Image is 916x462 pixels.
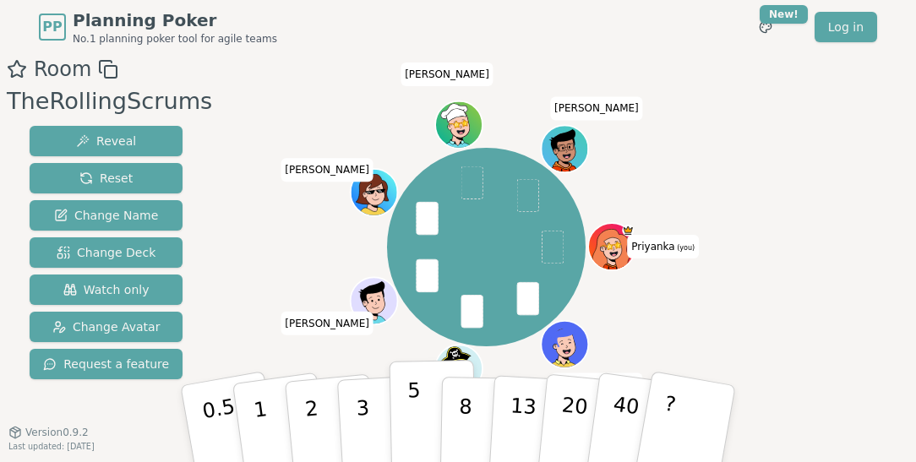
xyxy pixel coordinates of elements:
span: Click to change your name [281,159,373,182]
span: Click to change your name [550,97,643,121]
span: Watch only [63,281,150,298]
a: Log in [815,12,877,42]
span: Change Name [54,207,158,224]
div: TheRollingScrums [7,84,212,119]
span: PP [42,17,62,37]
button: New! [750,12,781,42]
span: Click to change your name [401,63,493,87]
button: Reset [30,163,183,193]
span: Last updated: [DATE] [8,442,95,451]
span: (you) [675,244,695,252]
span: No.1 planning poker tool for agile teams [73,32,277,46]
button: Add as favourite [7,54,27,84]
button: Change Avatar [30,312,183,342]
span: Reset [79,170,133,187]
span: Priyanka is the host [622,225,634,236]
span: Room [34,54,91,84]
button: Click to change your avatar [589,225,633,269]
span: Version 0.9.2 [25,426,89,439]
div: New! [760,5,808,24]
button: Watch only [30,274,183,305]
span: Click to change your name [281,312,373,335]
button: Change Name [30,200,183,231]
span: Request a feature [43,356,169,372]
span: Change Avatar [52,318,161,335]
a: PPPlanning PokerNo.1 planning poker tool for agile teams [39,8,277,46]
span: Planning Poker [73,8,277,32]
span: Click to change your name [627,235,699,258]
button: Reveal [30,126,183,156]
span: Click to change your name [550,373,643,397]
button: Request a feature [30,349,183,379]
button: Change Deck [30,237,183,268]
button: Version0.9.2 [8,426,89,439]
span: Reveal [76,133,136,149]
span: Change Deck [57,244,155,261]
